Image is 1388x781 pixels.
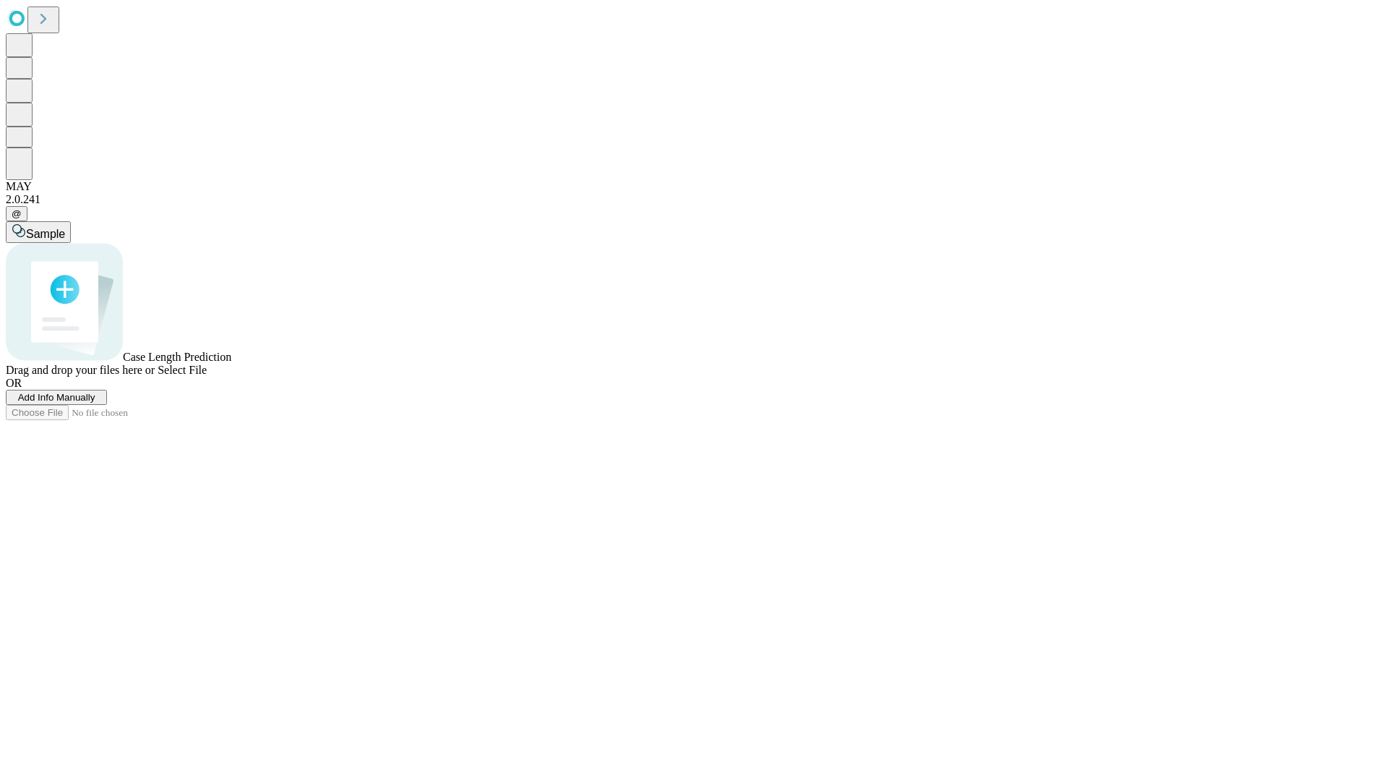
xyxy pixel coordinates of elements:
button: Add Info Manually [6,390,107,405]
div: MAY [6,180,1382,193]
span: @ [12,208,22,219]
button: Sample [6,221,71,243]
span: Select File [158,364,207,376]
span: Drag and drop your files here or [6,364,155,376]
span: Sample [26,228,65,240]
button: @ [6,206,27,221]
span: OR [6,377,22,389]
span: Add Info Manually [18,392,95,403]
span: Case Length Prediction [123,351,231,363]
div: 2.0.241 [6,193,1382,206]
